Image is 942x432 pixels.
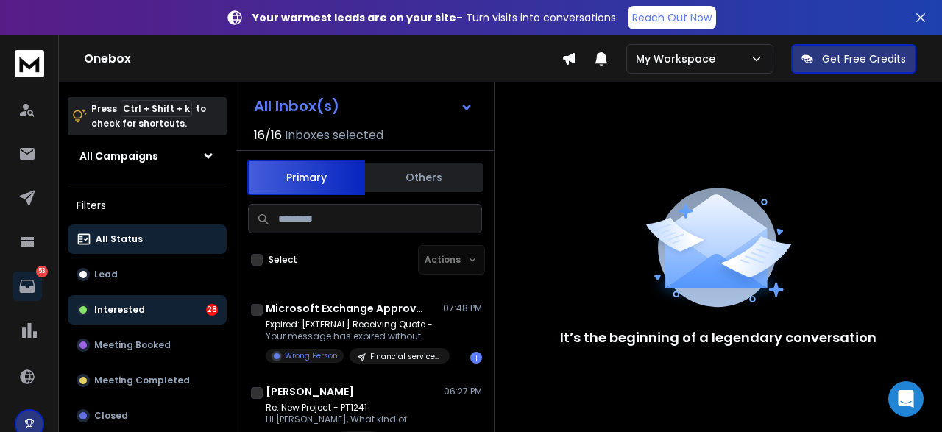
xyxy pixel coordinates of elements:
[68,330,227,360] button: Meeting Booked
[269,254,297,266] label: Select
[252,10,616,25] p: – Turn visits into conversations
[121,100,192,117] span: Ctrl + Shift + k
[13,272,42,301] a: 53
[285,127,383,144] h3: Inboxes selected
[68,224,227,254] button: All Status
[252,10,456,25] strong: Your warmest leads are on your site
[94,269,118,280] p: Lead
[68,401,227,431] button: Closed
[206,304,218,316] div: 28
[68,195,227,216] h3: Filters
[560,327,877,348] p: It’s the beginning of a legendary conversation
[68,141,227,171] button: All Campaigns
[370,351,441,362] p: Financial services us
[365,161,483,194] button: Others
[266,414,407,425] p: Hi [PERSON_NAME], What kind of
[94,410,128,422] p: Closed
[36,266,48,277] p: 53
[68,295,227,325] button: Interested28
[91,102,206,131] p: Press to check for shortcuts.
[636,52,721,66] p: My Workspace
[266,319,442,330] p: Expired: [EXTERNAL] Receiving Quote -
[242,91,485,121] button: All Inbox(s)
[96,233,143,245] p: All Status
[79,149,158,163] h1: All Campaigns
[266,384,354,399] h1: [PERSON_NAME]
[822,52,906,66] p: Get Free Credits
[254,127,282,144] span: 16 / 16
[444,386,482,397] p: 06:27 PM
[15,50,44,77] img: logo
[94,304,145,316] p: Interested
[888,381,924,417] div: Open Intercom Messenger
[266,301,428,316] h1: Microsoft Exchange Approval Assistant
[266,402,407,414] p: Re: New Project - PT1241
[470,352,482,364] div: 1
[254,99,339,113] h1: All Inbox(s)
[94,375,190,386] p: Meeting Completed
[632,10,712,25] p: Reach Out Now
[68,366,227,395] button: Meeting Completed
[791,44,916,74] button: Get Free Credits
[628,6,716,29] a: Reach Out Now
[266,330,442,342] p: Your message has expired without
[285,350,338,361] p: Wrong Person
[68,260,227,289] button: Lead
[247,160,365,195] button: Primary
[443,302,482,314] p: 07:48 PM
[94,339,171,351] p: Meeting Booked
[84,50,562,68] h1: Onebox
